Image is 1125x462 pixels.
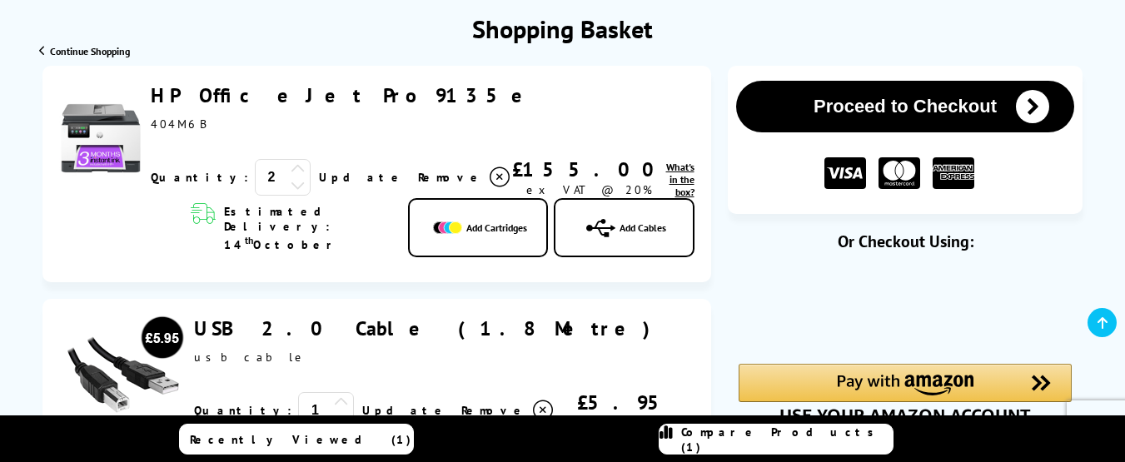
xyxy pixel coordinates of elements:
span: Add Cartridges [466,221,527,234]
img: USB 2.0 Cable (1.8 Metre) [60,315,185,440]
img: Add Cartridges [433,221,462,235]
span: 404M6B [151,117,206,132]
a: Delete item from your basket [418,165,512,190]
span: Add Cables [620,221,666,234]
a: Update [362,403,448,418]
div: £5.95 [555,390,694,415]
img: HP OfficeJet Pro 9135e [59,97,142,180]
span: Quantity: [194,403,291,418]
div: £155.00 [512,156,666,182]
span: Remove [461,403,527,418]
a: Continue Shopping [39,45,130,57]
sup: th [245,234,253,246]
a: Compare Products (1) [659,424,894,455]
h1: Shopping Basket [472,12,653,45]
a: HP OfficeJet Pro 9135e [151,82,540,108]
img: VISA [824,157,866,190]
div: Or Checkout Using: [728,231,1083,252]
a: Recently Viewed (1) [179,424,414,455]
span: Compare Products (1) [681,425,893,455]
button: Proceed to Checkout [736,81,1075,132]
span: Estimated Delivery: 14 October [224,204,391,252]
a: lnk_inthebox [666,161,694,198]
span: Remove [418,170,484,185]
span: What's in the box? [666,161,694,198]
span: Recently Viewed (1) [190,432,411,447]
img: American Express [933,157,974,190]
span: Continue Shopping [50,45,130,57]
span: usbcable [194,350,307,365]
img: MASTER CARD [879,157,920,190]
div: Amazon Pay - Use your Amazon account [739,364,1072,422]
a: Delete item from your basket [461,398,555,423]
iframe: PayPal [739,279,1072,335]
a: USB 2.0 Cable (1.8 Metre) [194,315,661,341]
a: Update [319,170,405,185]
span: ex VAT @ 20% [526,182,652,197]
span: Quantity: [151,170,248,185]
